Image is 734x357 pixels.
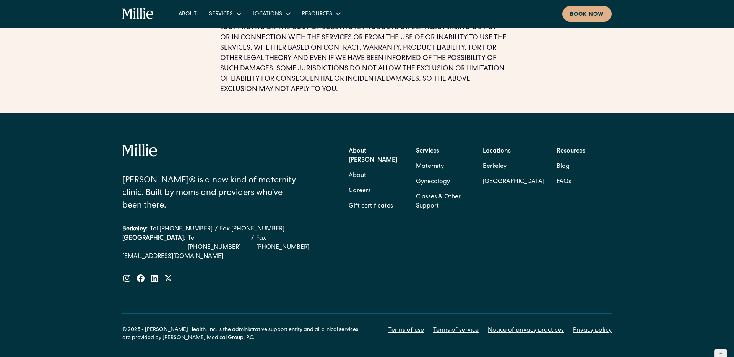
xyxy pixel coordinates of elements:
a: Gynecology [416,174,450,190]
a: Berkeley [483,159,544,174]
a: [GEOGRAPHIC_DATA] [483,174,544,190]
strong: Services [416,148,439,154]
a: Gift certificates [349,199,393,214]
div: Locations [253,10,282,18]
a: Notice of privacy practices [488,326,564,335]
a: home [122,8,154,20]
div: / [251,234,254,252]
a: Book now [562,6,612,22]
a: FAQs [557,174,571,190]
a: About [172,7,203,20]
div: Resources [302,10,332,18]
div: [PERSON_NAME]® is a new kind of maternity clinic. Built by moms and providers who’ve been there. [122,175,302,213]
div: Services [203,7,247,20]
div: Book now [570,11,604,19]
a: About [349,168,366,183]
div: Services [209,10,233,18]
a: Terms of service [433,326,479,335]
a: Tel [PHONE_NUMBER] [188,234,249,252]
strong: About [PERSON_NAME] [349,148,397,164]
div: Berkeley: [122,225,148,234]
a: Terms of use [388,326,424,335]
strong: Locations [483,148,511,154]
div: Resources [296,7,346,20]
a: Classes & Other Support [416,190,471,214]
div: [GEOGRAPHIC_DATA]: [122,234,185,252]
a: Tel [PHONE_NUMBER] [150,225,213,234]
a: Careers [349,183,371,199]
strong: Resources [557,148,585,154]
div: Locations [247,7,296,20]
a: [EMAIL_ADDRESS][DOMAIN_NAME] [122,252,320,261]
a: Fax [PHONE_NUMBER] [220,225,284,234]
div: / [215,225,218,234]
a: Blog [557,159,570,174]
a: Privacy policy [573,326,612,335]
a: Maternity [416,159,444,174]
div: © 2025 - [PERSON_NAME] Health, Inc. is the administrative support entity and all clinical service... [122,326,367,342]
a: Fax [PHONE_NUMBER] [256,234,319,252]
